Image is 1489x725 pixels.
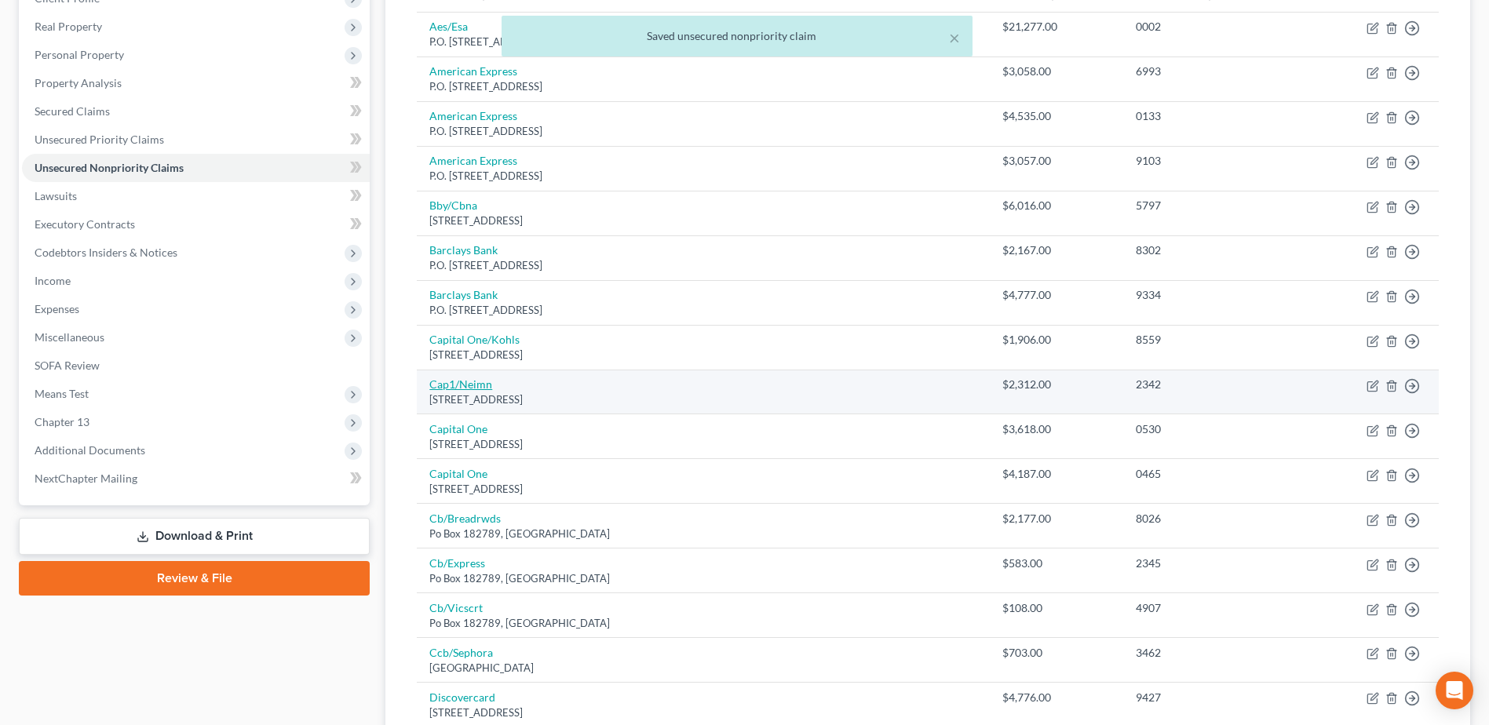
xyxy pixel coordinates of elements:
[429,154,517,167] a: American Express
[1136,287,1284,303] div: 9334
[429,571,977,586] div: Po Box 182789, [GEOGRAPHIC_DATA]
[22,352,370,380] a: SOFA Review
[1002,421,1111,437] div: $3,618.00
[949,28,960,47] button: ×
[35,415,89,428] span: Chapter 13
[35,443,145,457] span: Additional Documents
[35,189,77,202] span: Lawsuits
[35,76,122,89] span: Property Analysis
[1136,690,1284,705] div: 9427
[35,133,164,146] span: Unsecured Priority Claims
[429,437,977,452] div: [STREET_ADDRESS]
[1002,108,1111,124] div: $4,535.00
[429,601,483,614] a: Cb/Vicscrt
[429,124,977,139] div: P.O. [STREET_ADDRESS]
[22,97,370,126] a: Secured Claims
[1002,332,1111,348] div: $1,906.00
[22,69,370,97] a: Property Analysis
[429,646,493,659] a: Ccb/Sephora
[22,182,370,210] a: Lawsuits
[1002,287,1111,303] div: $4,777.00
[1136,64,1284,79] div: 6993
[429,258,977,273] div: P.O. [STREET_ADDRESS]
[1136,466,1284,482] div: 0465
[1002,466,1111,482] div: $4,187.00
[35,359,100,372] span: SOFA Review
[35,217,135,231] span: Executory Contracts
[429,705,977,720] div: [STREET_ADDRESS]
[1002,690,1111,705] div: $4,776.00
[429,616,977,631] div: Po Box 182789, [GEOGRAPHIC_DATA]
[22,210,370,239] a: Executory Contracts
[1002,64,1111,79] div: $3,058.00
[429,303,977,318] div: P.O. [STREET_ADDRESS]
[22,465,370,493] a: NextChapter Mailing
[22,154,370,182] a: Unsecured Nonpriority Claims
[429,333,520,346] a: Capital One/Kohls
[514,28,960,44] div: Saved unsecured nonpriority claim
[35,387,89,400] span: Means Test
[1002,198,1111,213] div: $6,016.00
[19,518,370,555] a: Download & Print
[1136,242,1284,258] div: 8302
[35,246,177,259] span: Codebtors Insiders & Notices
[35,302,79,315] span: Expenses
[429,64,517,78] a: American Express
[1136,153,1284,169] div: 9103
[35,330,104,344] span: Miscellaneous
[22,126,370,154] a: Unsecured Priority Claims
[35,472,137,485] span: NextChapter Mailing
[1136,332,1284,348] div: 8559
[1436,672,1473,709] div: Open Intercom Messenger
[1136,108,1284,124] div: 0133
[1002,153,1111,169] div: $3,057.00
[1136,198,1284,213] div: 5797
[429,422,487,435] a: Capital One
[1136,377,1284,392] div: 2342
[1002,511,1111,526] div: $2,177.00
[1002,645,1111,661] div: $703.00
[429,243,498,257] a: Barclays Bank
[429,288,498,301] a: Barclays Bank
[429,526,977,541] div: Po Box 182789, [GEOGRAPHIC_DATA]
[429,661,977,676] div: [GEOGRAPHIC_DATA]
[429,199,477,212] a: Bby/Cbna
[429,467,487,480] a: Capital One
[19,561,370,596] a: Review & File
[1002,377,1111,392] div: $2,312.00
[429,556,485,570] a: Cb/Express
[429,392,977,407] div: [STREET_ADDRESS]
[1136,421,1284,437] div: 0530
[1002,600,1111,616] div: $108.00
[1002,556,1111,571] div: $583.00
[429,169,977,184] div: P.O. [STREET_ADDRESS]
[35,161,184,174] span: Unsecured Nonpriority Claims
[429,482,977,497] div: [STREET_ADDRESS]
[1136,645,1284,661] div: 3462
[429,79,977,94] div: P.O. [STREET_ADDRESS]
[1136,511,1284,526] div: 8026
[429,377,492,391] a: Cap1/Neimn
[429,512,501,525] a: Cb/Breadrwds
[1002,242,1111,258] div: $2,167.00
[35,104,110,118] span: Secured Claims
[429,690,495,704] a: Discovercard
[35,274,71,287] span: Income
[1136,600,1284,616] div: 4907
[429,213,977,228] div: [STREET_ADDRESS]
[429,109,517,122] a: American Express
[1136,556,1284,571] div: 2345
[429,348,977,362] div: [STREET_ADDRESS]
